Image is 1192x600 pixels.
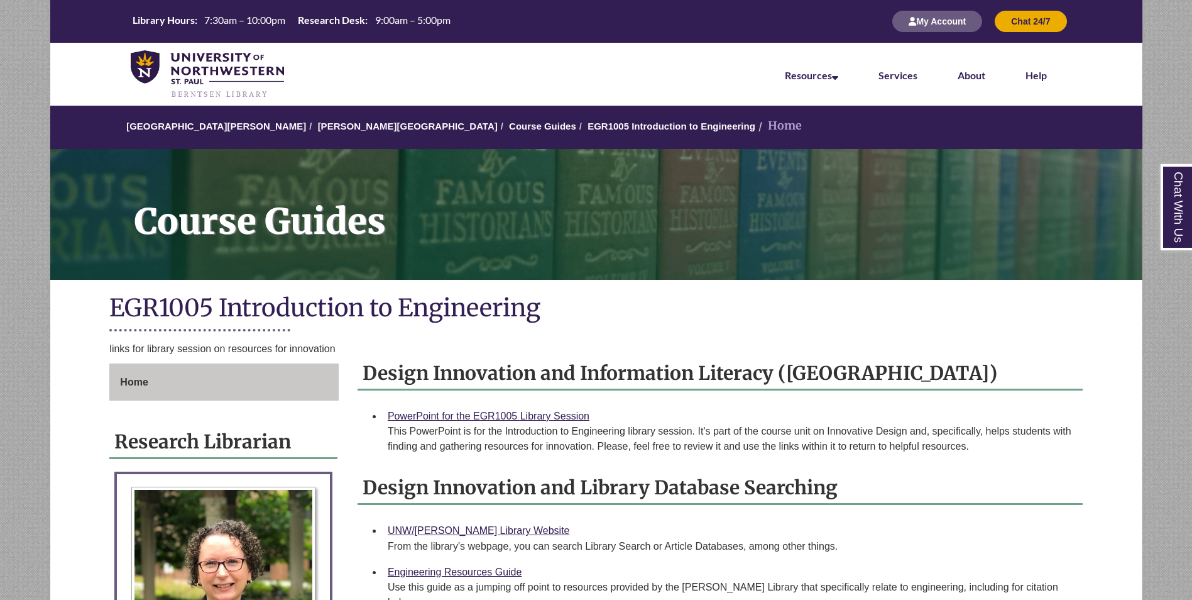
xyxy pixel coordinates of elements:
[1025,69,1047,81] a: Help
[375,14,451,26] span: 9:00am – 5:00pm
[388,525,570,536] a: UNW/[PERSON_NAME] Library Website
[892,16,982,26] a: My Account
[126,121,306,131] a: [GEOGRAPHIC_DATA][PERSON_NAME]
[785,69,838,81] a: Resources
[131,50,285,99] img: UNWSP Library Logo
[109,364,339,401] a: Home
[109,343,335,354] span: links for library session on resources for innovation
[128,13,456,29] table: Hours Today
[509,121,576,131] a: Course Guides
[109,364,339,401] div: Guide Page Menu
[995,16,1066,26] a: Chat 24/7
[995,11,1066,32] button: Chat 24/7
[128,13,199,27] th: Library Hours:
[388,539,1073,554] div: From the library's webpage, you can search Library Search or Article Databases, among other things.
[358,472,1083,505] h2: Design Innovation and Library Database Searching
[121,149,1142,264] h1: Course Guides
[293,13,369,27] th: Research Desk:
[892,11,982,32] button: My Account
[755,117,802,135] li: Home
[388,424,1073,454] div: This PowerPoint is for the Introduction to Engineering library session. It's part of the course u...
[878,69,917,81] a: Services
[204,14,285,26] span: 7:30am – 10:00pm
[109,292,1082,326] h1: EGR1005 Introduction to Engineering
[50,149,1142,280] a: Course Guides
[388,567,522,577] a: Engineering Resources Guide
[358,357,1083,391] h2: Design Innovation and Information Literacy ([GEOGRAPHIC_DATA])
[318,121,498,131] a: [PERSON_NAME][GEOGRAPHIC_DATA]
[128,13,456,30] a: Hours Today
[120,377,148,387] span: Home
[388,411,589,421] a: PowerPoint for the EGR1005 Library Session
[588,121,755,131] a: EGR1005 Introduction to Engineering
[958,69,985,81] a: About
[109,426,337,459] h2: Research Librarian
